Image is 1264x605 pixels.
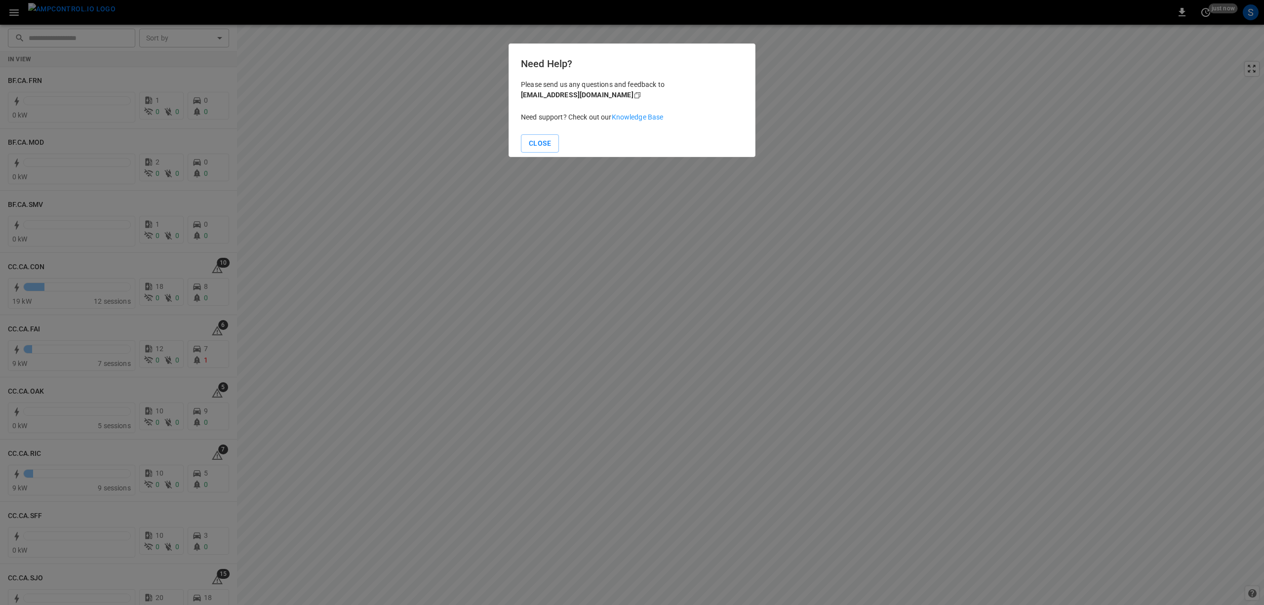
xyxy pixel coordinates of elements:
div: copy [633,90,643,101]
div: [EMAIL_ADDRESS][DOMAIN_NAME] [521,90,633,100]
p: Need support? Check out our [521,112,743,122]
button: Close [521,134,559,153]
p: Please send us any questions and feedback to [521,80,743,100]
a: Knowledge Base [612,113,664,121]
h6: Need Help? [521,56,743,72]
